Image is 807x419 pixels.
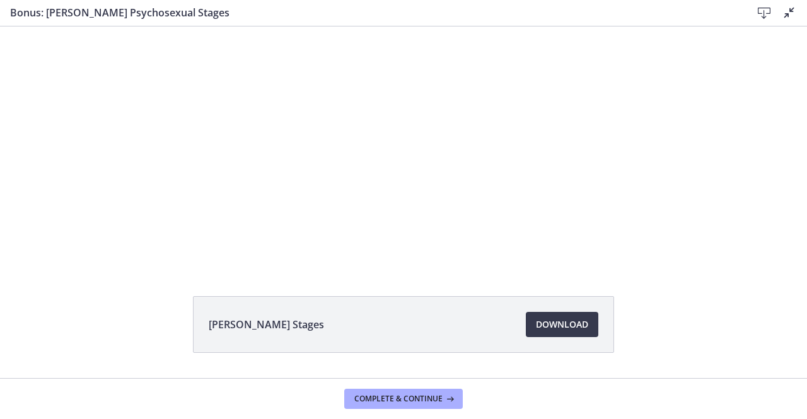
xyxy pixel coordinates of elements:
h3: Bonus: [PERSON_NAME] Psychosexual Stages [10,5,731,20]
span: Complete & continue [354,394,443,404]
span: Download [536,317,588,332]
span: [PERSON_NAME] Stages [209,317,324,332]
a: Download [526,312,598,337]
button: Complete & continue [344,389,463,409]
